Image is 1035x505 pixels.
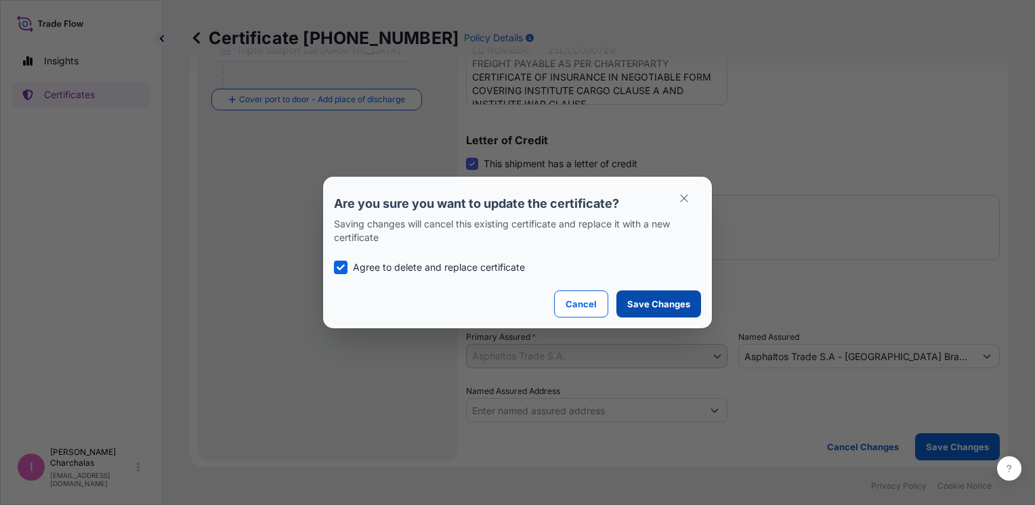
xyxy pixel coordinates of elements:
button: Cancel [554,290,608,317]
p: Cancel [566,297,597,311]
p: Are you sure you want to update the certificate? [334,196,701,212]
p: Saving changes will cancel this existing certificate and replace it with a new certificate [334,217,701,244]
button: Save Changes [616,290,701,317]
p: Save Changes [627,297,690,311]
p: Agree to delete and replace certificate [353,261,525,274]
